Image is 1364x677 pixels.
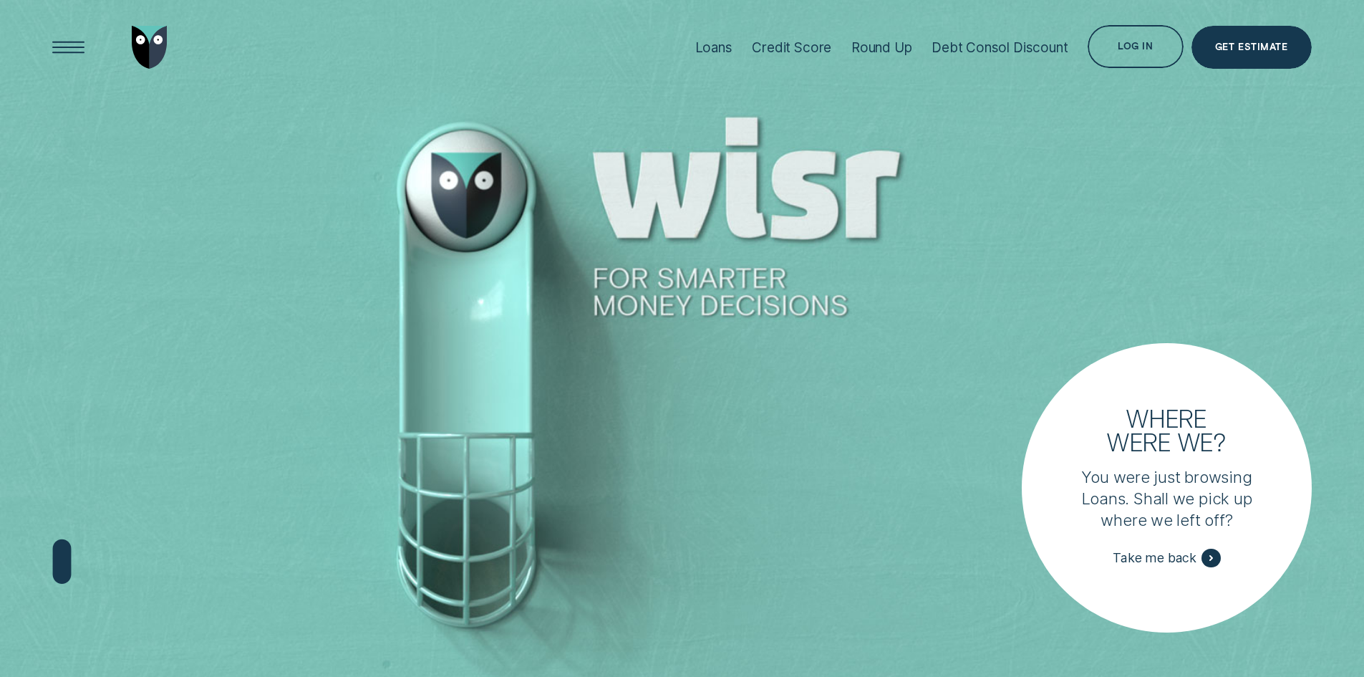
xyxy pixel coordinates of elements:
[1022,343,1311,633] a: Where were we?You were just browsing Loans. Shall we pick up where we left off?Take me back
[851,39,912,56] div: Round Up
[752,39,831,56] div: Credit Score
[695,39,732,56] div: Loans
[47,26,90,69] button: Open Menu
[132,26,168,69] img: Wisr
[1097,406,1237,453] h3: Where were we?
[1191,26,1312,69] a: Get Estimate
[1071,466,1262,531] p: You were just browsing Loans. Shall we pick up where we left off?
[1088,25,1183,68] button: Log in
[932,39,1068,56] div: Debt Consol Discount
[1113,550,1196,566] span: Take me back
